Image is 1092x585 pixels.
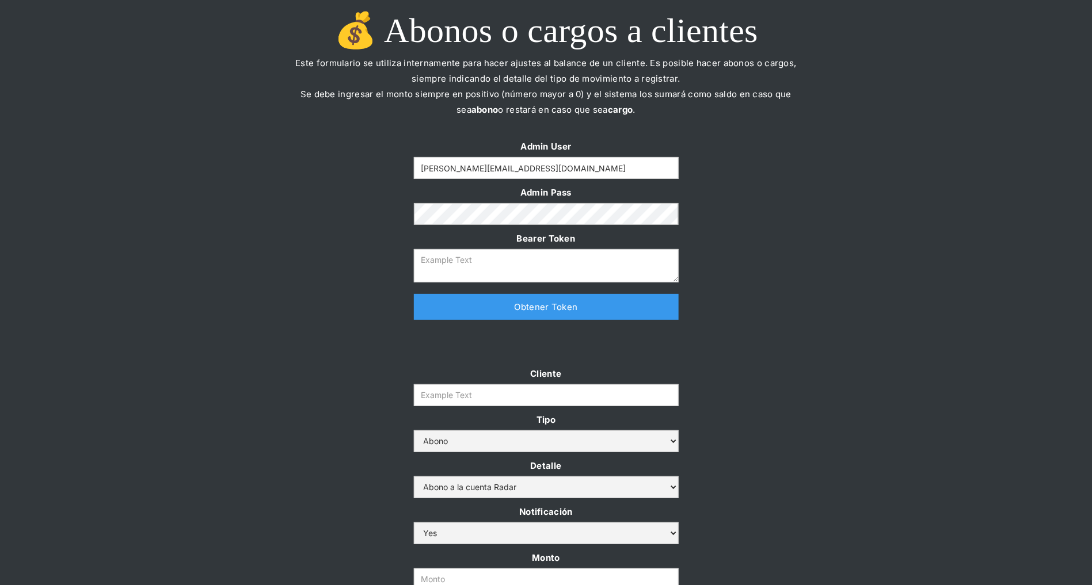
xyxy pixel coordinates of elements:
label: Cliente [414,366,679,381]
label: Monto [414,550,679,565]
p: Este formulario se utiliza internamente para hacer ajustes al balance de un cliente. Es posible h... [287,55,805,133]
h1: 💰 Abonos o cargos a clientes [287,12,805,49]
input: Example Text [414,157,679,179]
label: Detalle [414,458,679,473]
form: Form [414,139,679,282]
label: Tipo [414,412,679,427]
label: Admin Pass [414,185,679,200]
strong: abono [471,104,499,115]
input: Example Text [414,384,679,406]
strong: cargo [608,104,633,115]
label: Admin User [414,139,679,154]
label: Notificación [414,504,679,519]
a: Obtener Token [414,294,679,320]
label: Bearer Token [414,231,679,246]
